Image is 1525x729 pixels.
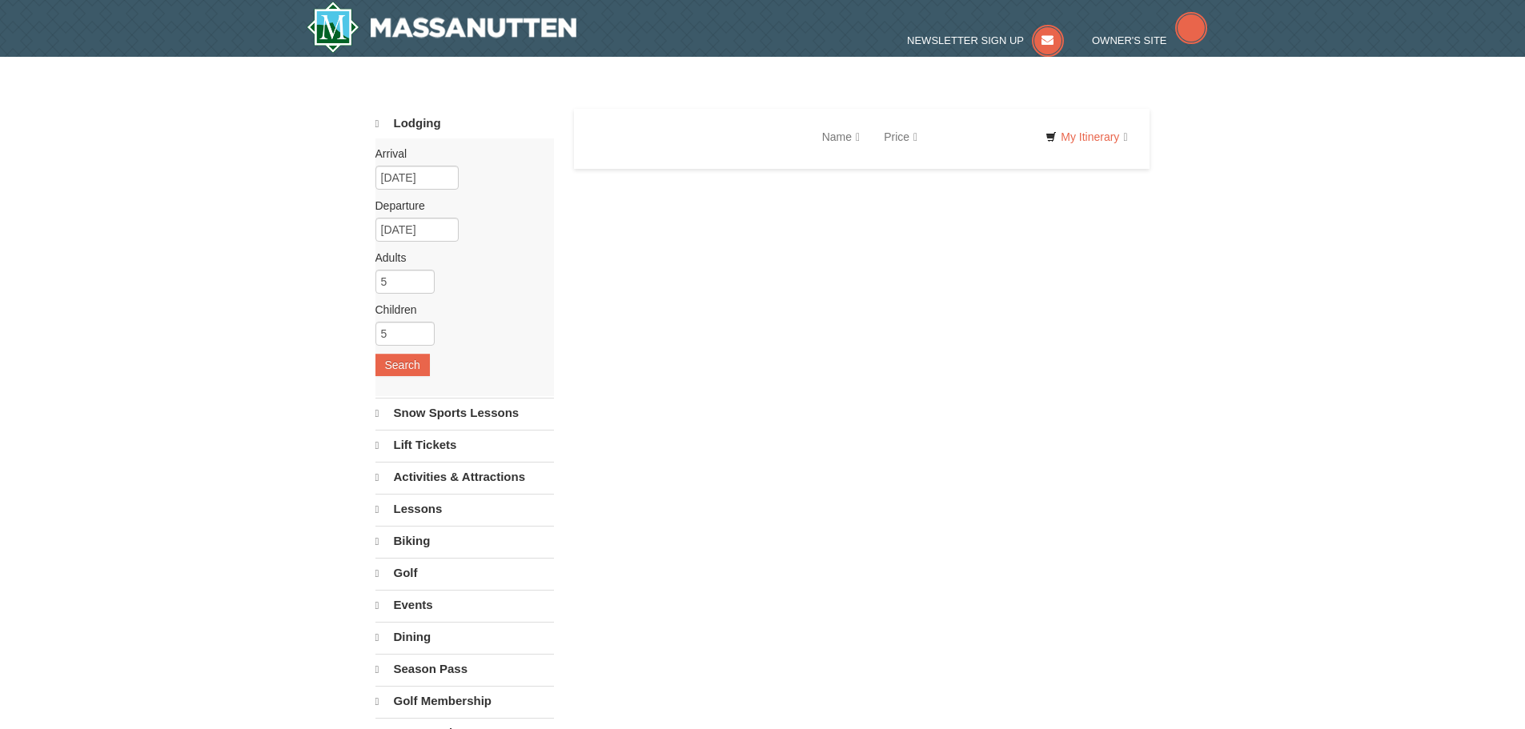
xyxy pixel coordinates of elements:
a: Price [872,121,929,153]
a: Owner's Site [1092,34,1207,46]
a: Season Pass [375,654,554,684]
label: Arrival [375,146,542,162]
a: Lodging [375,109,554,138]
img: Massanutten Resort Logo [307,2,577,53]
a: Massanutten Resort [307,2,577,53]
label: Departure [375,198,542,214]
a: Name [810,121,872,153]
a: Golf Membership [375,686,554,716]
a: Lessons [375,494,554,524]
a: Snow Sports Lessons [375,398,554,428]
label: Adults [375,250,542,266]
a: Biking [375,526,554,556]
span: Newsletter Sign Up [907,34,1024,46]
label: Children [375,302,542,318]
a: Dining [375,622,554,652]
a: My Itinerary [1035,125,1138,149]
span: Owner's Site [1092,34,1167,46]
button: Search [375,354,430,376]
a: Activities & Attractions [375,462,554,492]
a: Lift Tickets [375,430,554,460]
a: Newsletter Sign Up [907,34,1064,46]
a: Events [375,590,554,620]
a: Golf [375,558,554,588]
